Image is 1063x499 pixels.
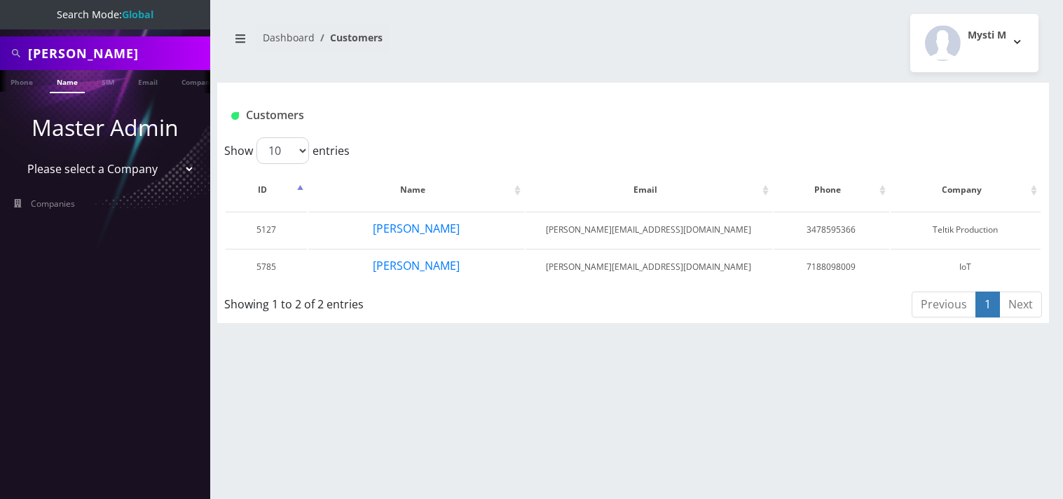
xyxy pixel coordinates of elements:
td: 3478595366 [774,212,889,247]
button: Mysti M [910,14,1038,72]
td: Teltik Production [891,212,1041,247]
th: Phone: activate to sort column ascending [774,170,889,210]
a: Dashboard [263,31,315,44]
a: 1 [975,292,1000,317]
td: IoT [891,249,1041,285]
a: Phone [4,70,40,92]
a: Name [50,70,85,93]
th: ID: activate to sort column descending [226,170,307,210]
td: [PERSON_NAME][EMAIL_ADDRESS][DOMAIN_NAME] [526,249,772,285]
th: Email: activate to sort column ascending [526,170,772,210]
td: [PERSON_NAME][EMAIL_ADDRESS][DOMAIN_NAME] [526,212,772,247]
li: Customers [315,30,383,45]
button: [PERSON_NAME] [372,257,460,275]
span: Companies [31,198,75,210]
td: 7188098009 [774,249,889,285]
h2: Mysti M [968,29,1006,41]
th: Name: activate to sort column ascending [308,170,524,210]
strong: Global [122,8,153,21]
th: Company: activate to sort column ascending [891,170,1041,210]
div: Showing 1 to 2 of 2 entries [224,290,554,313]
a: Previous [912,292,976,317]
td: 5127 [226,212,307,247]
button: [PERSON_NAME] [372,219,460,238]
td: 5785 [226,249,307,285]
a: Company [174,70,221,92]
nav: breadcrumb [228,23,623,63]
span: Search Mode: [57,8,153,21]
input: Search All Companies [28,40,207,67]
a: Next [999,292,1042,317]
a: SIM [95,70,121,92]
a: Email [131,70,165,92]
select: Showentries [256,137,309,164]
label: Show entries [224,137,350,164]
h1: Customers [231,109,898,122]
